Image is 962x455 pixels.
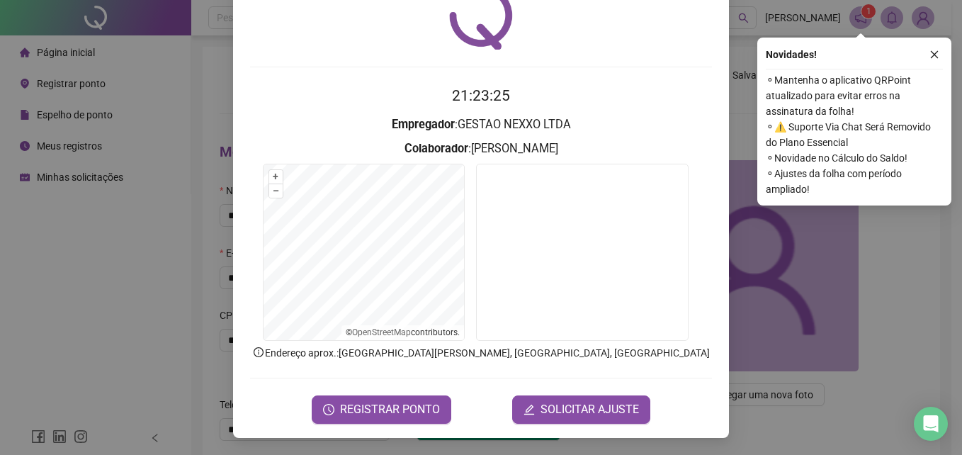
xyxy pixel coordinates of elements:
a: OpenStreetMap [352,327,411,337]
h3: : GESTAO NEXXO LTDA [250,116,712,134]
time: 21:23:25 [452,87,510,104]
span: close [929,50,939,60]
span: clock-circle [323,404,334,415]
span: ⚬ ⚠️ Suporte Via Chat Será Removido do Plano Essencial [766,119,943,150]
p: Endereço aprox. : [GEOGRAPHIC_DATA][PERSON_NAME], [GEOGRAPHIC_DATA], [GEOGRAPHIC_DATA] [250,345,712,361]
span: edit [524,404,535,415]
span: SOLICITAR AJUSTE [541,401,639,418]
span: REGISTRAR PONTO [340,401,440,418]
strong: Colaborador [404,142,468,155]
button: REGISTRAR PONTO [312,395,451,424]
button: editSOLICITAR AJUSTE [512,395,650,424]
span: ⚬ Ajustes da folha com período ampliado! [766,166,943,197]
div: Open Intercom Messenger [914,407,948,441]
span: ⚬ Mantenha o aplicativo QRPoint atualizado para evitar erros na assinatura da folha! [766,72,943,119]
button: – [269,184,283,198]
span: Novidades ! [766,47,817,62]
strong: Empregador [392,118,455,131]
h3: : [PERSON_NAME] [250,140,712,158]
span: info-circle [252,346,265,359]
li: © contributors. [346,327,460,337]
button: + [269,170,283,184]
span: ⚬ Novidade no Cálculo do Saldo! [766,150,943,166]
